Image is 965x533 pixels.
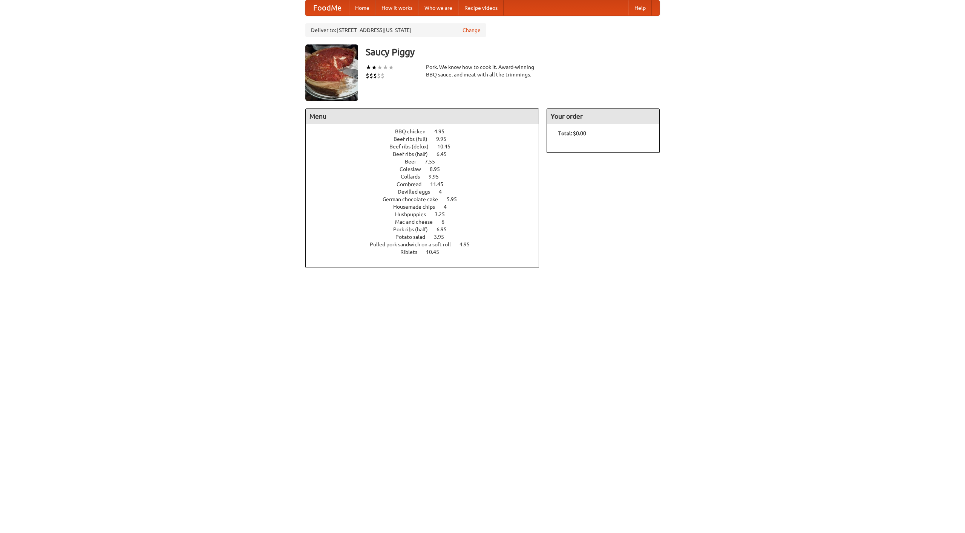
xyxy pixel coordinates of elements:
a: Mac and cheese 6 [395,219,458,225]
div: Deliver to: [STREET_ADDRESS][US_STATE] [305,23,486,37]
a: Who we are [418,0,458,15]
a: Pulled pork sandwich on a soft roll 4.95 [370,241,484,247]
div: Pork. We know how to cook it. Award-winning BBQ sauce, and meat with all the trimmings. [426,63,539,78]
a: Hushpuppies 3.25 [395,211,459,217]
a: Beef ribs (full) 9.95 [394,136,460,142]
span: 4.95 [460,241,477,247]
span: Beef ribs (full) [394,136,435,142]
span: Beer [405,159,424,165]
span: Potato salad [395,234,433,240]
a: Housemade chips 4 [393,204,461,210]
span: 4 [439,189,449,195]
span: Riblets [400,249,425,255]
span: German chocolate cake [383,196,446,202]
a: Coleslaw 8.95 [400,166,454,172]
li: $ [369,72,373,80]
a: German chocolate cake 5.95 [383,196,471,202]
a: Riblets 10.45 [400,249,453,255]
span: Cornbread [397,181,429,187]
span: 11.45 [430,181,451,187]
span: 3.95 [434,234,452,240]
li: ★ [371,63,377,72]
a: Cornbread 11.45 [397,181,457,187]
a: BBQ chicken 4.95 [395,128,458,134]
span: 6.95 [437,226,454,232]
span: 10.45 [437,144,458,150]
a: Change [463,26,481,34]
li: ★ [366,63,371,72]
a: Devilled eggs 4 [398,189,456,195]
span: 9.95 [429,174,446,180]
h4: Menu [306,109,539,124]
span: BBQ chicken [395,128,433,134]
span: Beef ribs (half) [393,151,435,157]
span: 6 [441,219,452,225]
span: 8.95 [430,166,447,172]
li: $ [377,72,381,80]
span: Collards [401,174,427,180]
a: Help [628,0,652,15]
span: 6.45 [437,151,454,157]
span: 4.95 [434,128,452,134]
span: Coleslaw [400,166,429,172]
a: How it works [375,0,418,15]
span: 7.55 [425,159,443,165]
li: ★ [377,63,383,72]
h4: Your order [547,109,659,124]
a: Beef ribs (delux) 10.45 [389,144,464,150]
span: 4 [444,204,454,210]
b: Total: $0.00 [558,130,586,136]
img: angular.jpg [305,44,358,101]
li: $ [373,72,377,80]
a: Potato salad 3.95 [395,234,458,240]
span: Beef ribs (delux) [389,144,436,150]
li: $ [366,72,369,80]
li: ★ [383,63,388,72]
li: $ [381,72,384,80]
span: 3.25 [435,211,452,217]
a: FoodMe [306,0,349,15]
h3: Saucy Piggy [366,44,660,60]
a: Home [349,0,375,15]
a: Collards 9.95 [401,174,453,180]
li: ★ [388,63,394,72]
span: Housemade chips [393,204,443,210]
span: Mac and cheese [395,219,440,225]
span: 10.45 [426,249,447,255]
a: Pork ribs (half) 6.95 [393,226,461,232]
a: Recipe videos [458,0,504,15]
span: Devilled eggs [398,189,438,195]
a: Beer 7.55 [405,159,449,165]
span: Pork ribs (half) [393,226,435,232]
span: Hushpuppies [395,211,433,217]
span: 5.95 [447,196,464,202]
a: Beef ribs (half) 6.45 [393,151,461,157]
span: 9.95 [436,136,454,142]
span: Pulled pork sandwich on a soft roll [370,241,458,247]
